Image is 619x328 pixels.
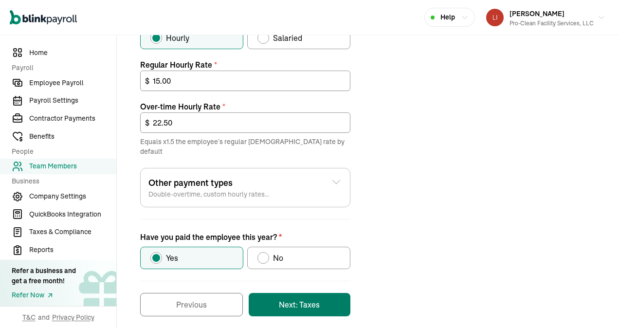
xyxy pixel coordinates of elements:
[570,281,619,328] iframe: Chat Widget
[12,63,110,73] span: Payroll
[510,19,594,28] div: Pro-Clean Facility Services, LLC
[424,8,475,27] button: Help
[273,32,302,44] span: Salaried
[140,137,350,156] p: Equals x1.5 the employee’s regular [DEMOGRAPHIC_DATA] rate by default
[29,131,116,142] span: Benefits
[29,209,116,219] span: QuickBooks Integration
[148,176,269,189] span: Other payment types
[482,5,609,30] button: [PERSON_NAME]Pro-Clean Facility Services, LLC
[145,75,149,87] span: $
[140,231,350,269] div: Have you paid the employee this year?
[29,161,116,171] span: Team Members
[140,293,243,316] button: Previous
[145,117,149,128] span: $
[12,176,110,186] span: Business
[140,71,350,91] input: Enter amount per hour
[10,3,77,32] nav: Global
[249,293,350,316] button: Next: Taxes
[140,231,350,243] p: Have you paid the employee this year?
[29,113,116,124] span: Contractor Payments
[510,9,564,18] span: [PERSON_NAME]
[12,290,76,300] a: Refer Now
[166,32,189,44] span: Hourly
[29,95,116,106] span: Payroll Settings
[12,266,76,286] div: Refer a business and get a free month!
[29,191,116,201] span: Company Settings
[140,112,350,133] input: Enter amount per hour
[12,146,110,157] span: People
[29,78,116,88] span: Employee Payroll
[29,227,116,237] span: Taxes & Compliance
[148,189,269,199] span: Double-overtime, custom hourly rates...
[22,312,36,322] span: T&C
[52,312,94,322] span: Privacy Policy
[29,48,116,58] span: Home
[140,59,350,71] label: Regular Hourly Rate
[140,101,350,112] label: Over-time Hourly Rate
[166,252,178,264] span: Yes
[273,252,283,264] span: No
[440,12,455,22] span: Help
[29,245,116,255] span: Reports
